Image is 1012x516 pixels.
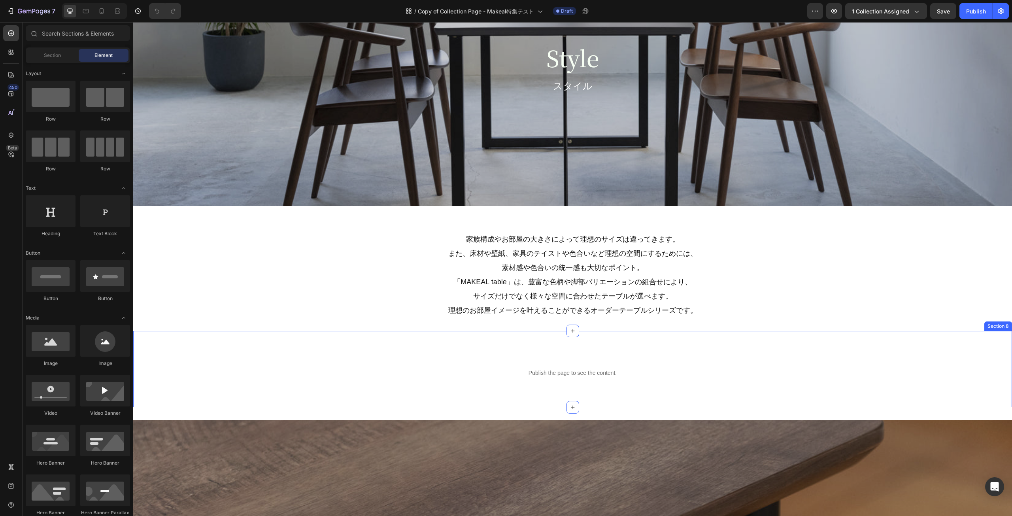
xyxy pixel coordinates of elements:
[959,3,993,19] button: Publish
[80,410,130,417] div: Video Banner
[561,8,573,15] span: Draft
[80,360,130,367] div: Image
[845,3,927,19] button: 1 collection assigned
[52,6,55,16] p: 7
[418,7,534,15] span: Copy of Collection Page - Makeal特集テスト
[6,347,873,355] p: Publish the page to see the content.
[853,301,877,308] div: Section 8
[852,7,909,15] span: 1 collection assigned
[966,7,986,15] div: Publish
[117,312,130,324] span: Toggle open
[117,247,130,259] span: Toggle open
[117,67,130,80] span: Toggle open
[26,25,130,41] input: Search Sections & Elements
[414,7,416,15] span: /
[26,115,76,123] div: Row
[80,230,130,237] div: Text Block
[26,70,41,77] span: Layout
[3,3,59,19] button: 7
[298,56,581,70] p: スタイル
[94,52,113,59] span: Element
[26,459,76,467] div: Hero Banner
[930,3,956,19] button: Save
[26,314,40,321] span: Media
[26,360,76,367] div: Image
[133,22,1012,516] iframe: Design area
[26,295,76,302] div: Button
[937,8,950,15] span: Save
[80,115,130,123] div: Row
[6,145,19,151] div: Beta
[80,165,130,172] div: Row
[80,295,130,302] div: Button
[8,84,19,91] div: 450
[149,3,181,19] div: Undo/Redo
[26,410,76,417] div: Video
[26,165,76,172] div: Row
[26,230,76,237] div: Heading
[117,182,130,195] span: Toggle open
[26,249,40,257] span: Button
[44,52,61,59] span: Section
[80,459,130,467] div: Hero Banner
[985,477,1004,496] div: Open Intercom Messenger
[26,185,36,192] span: Text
